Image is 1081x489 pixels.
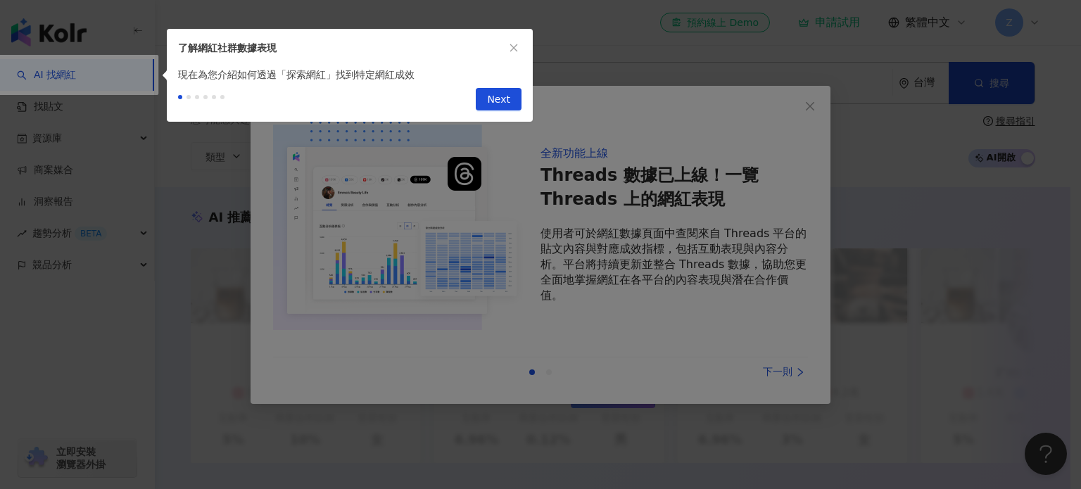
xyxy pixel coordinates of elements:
button: Next [476,88,521,110]
button: close [506,40,521,56]
div: 了解網紅社群數據表現 [178,40,506,56]
span: close [509,43,519,53]
span: Next [487,89,510,111]
div: 現在為您介紹如何透過「探索網紅」找到特定網紅成效 [167,67,533,82]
